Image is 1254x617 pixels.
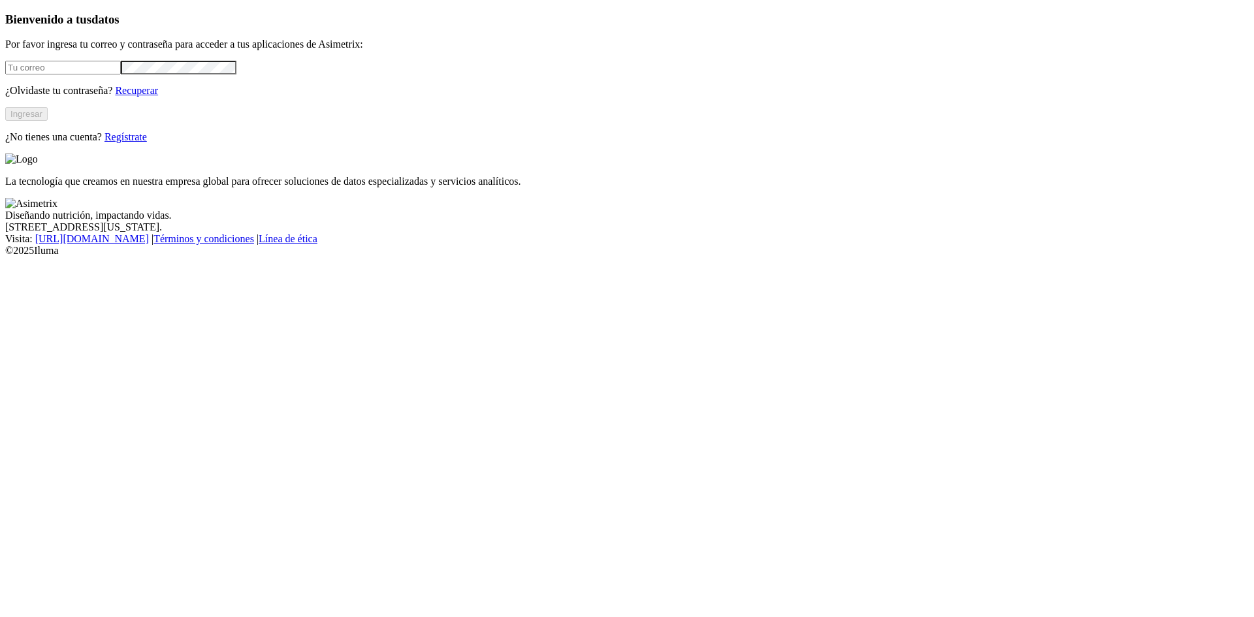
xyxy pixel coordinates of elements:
[5,198,57,210] img: Asimetrix
[5,245,1249,257] div: © 2025 Iluma
[259,233,317,244] a: Línea de ética
[5,233,1249,245] div: Visita : | |
[115,85,158,96] a: Recuperar
[5,12,1249,27] h3: Bienvenido a tus
[5,107,48,121] button: Ingresar
[5,153,38,165] img: Logo
[104,131,147,142] a: Regístrate
[5,39,1249,50] p: Por favor ingresa tu correo y contraseña para acceder a tus aplicaciones de Asimetrix:
[35,233,149,244] a: [URL][DOMAIN_NAME]
[153,233,254,244] a: Términos y condiciones
[91,12,120,26] span: datos
[5,176,1249,187] p: La tecnología que creamos en nuestra empresa global para ofrecer soluciones de datos especializad...
[5,85,1249,97] p: ¿Olvidaste tu contraseña?
[5,210,1249,221] div: Diseñando nutrición, impactando vidas.
[5,61,121,74] input: Tu correo
[5,221,1249,233] div: [STREET_ADDRESS][US_STATE].
[5,131,1249,143] p: ¿No tienes una cuenta?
